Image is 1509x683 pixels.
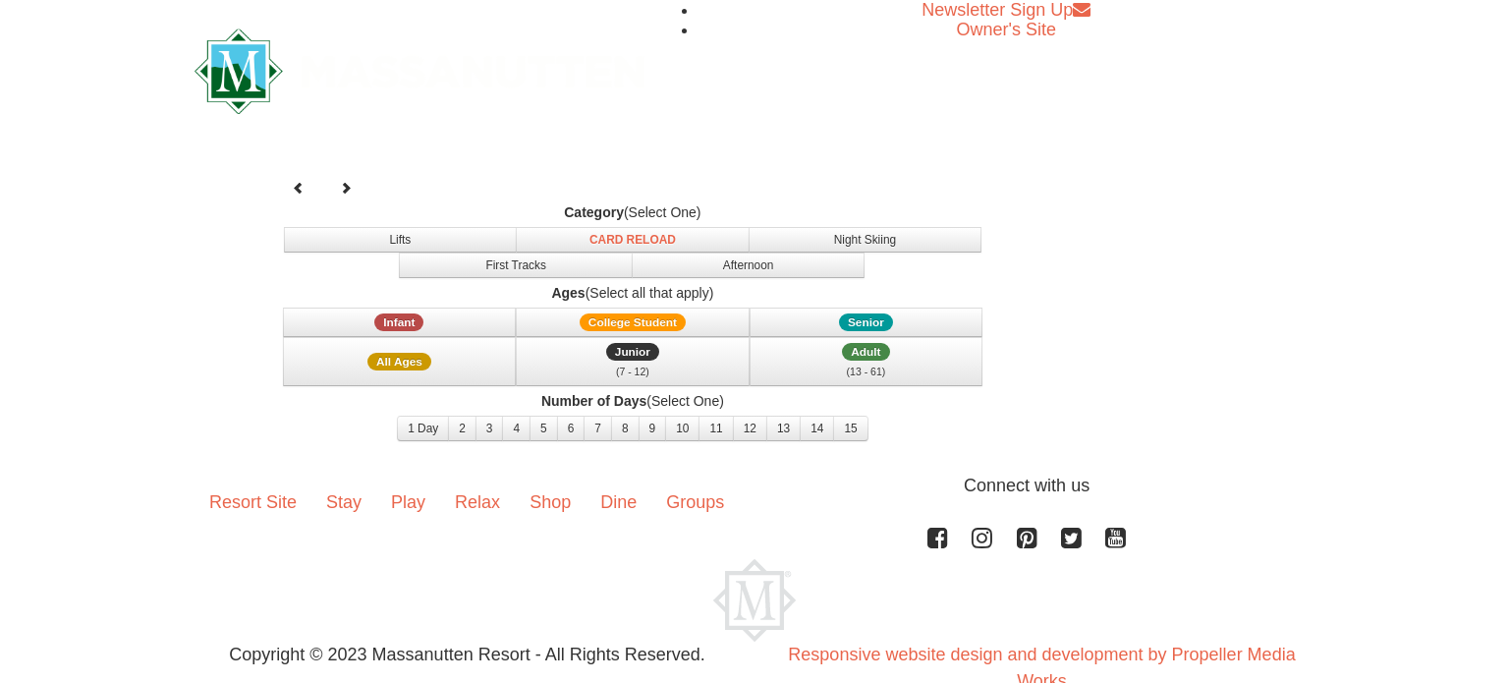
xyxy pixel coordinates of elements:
img: Massanutten Resort Logo [713,559,796,642]
p: Connect with us [195,473,1314,499]
div: (13 - 61) [762,362,971,381]
span: All Ages [367,353,431,370]
button: 2 [448,416,476,441]
strong: Ages [551,285,585,301]
button: 7 [584,416,612,441]
button: 15 [833,416,867,441]
button: 3 [475,416,504,441]
button: Night Skiing [749,227,982,253]
button: Infant [283,308,517,337]
a: Relax [440,473,515,534]
button: Lifts [284,227,518,253]
button: 9 [639,416,667,441]
button: 1 Day [397,416,449,441]
p: Copyright © 2023 Massanutten Resort - All Rights Reserved. [180,642,754,668]
button: 11 [699,416,733,441]
img: Massanutten Resort Logo [195,28,644,114]
button: 14 [800,416,834,441]
a: Groups [651,473,739,534]
a: Play [376,473,440,534]
label: (Select One) [279,202,986,222]
span: Adult [842,343,889,361]
button: Card Reload [516,227,750,253]
button: 5 [530,416,558,441]
a: Shop [515,473,586,534]
a: Massanutten Resort [195,45,644,91]
button: 6 [557,416,586,441]
button: College Student [516,308,750,337]
button: 8 [611,416,640,441]
a: Resort Site [195,473,311,534]
button: 10 [665,416,699,441]
span: Junior [606,343,659,361]
span: College Student [580,313,686,331]
strong: Number of Days [541,393,646,409]
span: Senior [839,313,893,331]
strong: Category [564,204,624,220]
a: Dine [586,473,651,534]
button: Senior [750,308,983,337]
span: Infant [374,313,423,331]
button: Junior (7 - 12) [516,337,750,386]
button: Adult (13 - 61) [750,337,983,386]
button: First Tracks [399,253,633,278]
a: Owner's Site [957,20,1056,39]
label: (Select One) [279,391,986,411]
label: (Select all that apply) [279,283,986,303]
a: Stay [311,473,376,534]
button: All Ages [283,337,517,386]
button: 4 [502,416,531,441]
button: Afternoon [632,253,866,278]
button: 13 [766,416,801,441]
div: (7 - 12) [529,362,737,381]
button: 12 [733,416,767,441]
